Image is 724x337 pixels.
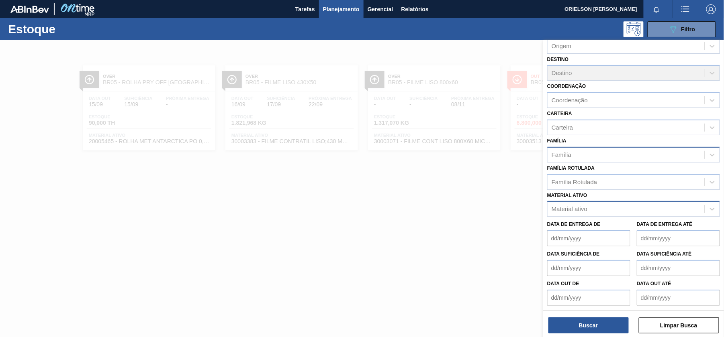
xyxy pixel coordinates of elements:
[648,21,716,37] button: Filtro
[644,4,669,15] button: Notificações
[547,138,567,144] label: Família
[8,24,127,34] h1: Estoque
[637,260,720,276] input: dd/mm/yyyy
[681,4,690,14] img: userActions
[552,43,571,49] div: Origem
[637,230,720,246] input: dd/mm/yyyy
[552,179,597,185] div: Família Rotulada
[547,165,595,171] label: Família Rotulada
[552,151,571,158] div: Família
[624,21,644,37] div: Pogramando: nenhum usuário selecionado
[637,281,671,286] label: Data out até
[552,124,573,131] div: Carteira
[547,83,586,89] label: Coordenação
[637,251,692,257] label: Data suficiência até
[552,97,588,104] div: Coordenação
[547,260,630,276] input: dd/mm/yyyy
[706,4,716,14] img: Logout
[547,221,601,227] label: Data de Entrega de
[547,193,587,198] label: Material ativo
[401,4,429,14] span: Relatórios
[295,4,315,14] span: Tarefas
[547,290,630,306] input: dd/mm/yyyy
[547,230,630,246] input: dd/mm/yyyy
[547,281,579,286] label: Data out de
[637,290,720,306] input: dd/mm/yyyy
[637,221,693,227] label: Data de Entrega até
[547,251,600,257] label: Data suficiência de
[368,4,393,14] span: Gerencial
[547,57,569,62] label: Destino
[552,206,587,213] div: Material ativo
[323,4,360,14] span: Planejamento
[681,26,695,32] span: Filtro
[547,111,572,116] label: Carteira
[10,6,49,13] img: TNhmsLtSVTkK8tSr43FrP2fwEKptu5GPRR3wAAAABJRU5ErkJggg==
